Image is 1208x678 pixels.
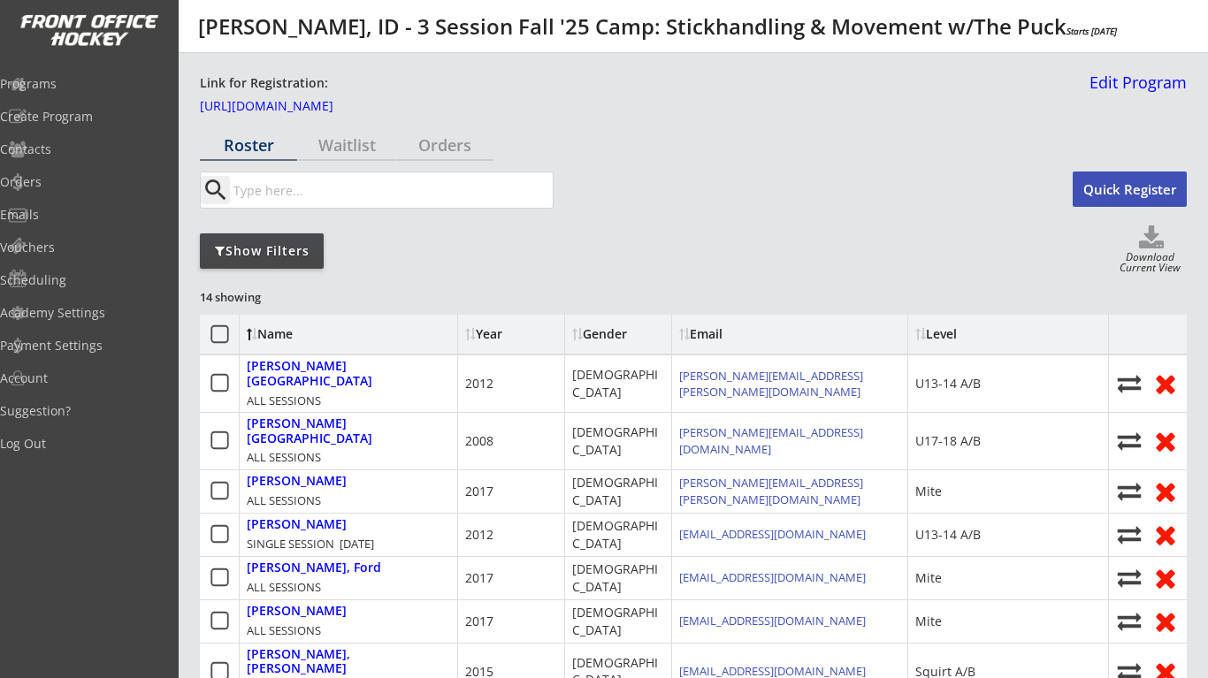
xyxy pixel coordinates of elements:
button: Remove from roster (no refund) [1151,564,1180,591]
div: [PERSON_NAME][GEOGRAPHIC_DATA] [247,416,450,446]
div: 2008 [465,432,493,450]
div: 14 showing [200,289,327,305]
div: Name [247,328,391,340]
div: Roster [200,137,297,153]
input: Type here... [230,172,553,208]
div: [PERSON_NAME] [247,517,347,532]
div: [DEMOGRAPHIC_DATA] [572,474,664,508]
div: U17-18 A/B [915,432,981,450]
div: Waitlist [298,137,395,153]
div: Mite [915,613,942,630]
div: Year [465,328,557,340]
div: SINGLE SESSION [DATE] [247,536,374,552]
div: [DEMOGRAPHIC_DATA] [572,560,664,595]
div: ALL SESSIONS [247,622,321,638]
div: Mite [915,483,942,500]
div: 2017 [465,569,493,587]
div: 2012 [465,526,493,544]
button: Quick Register [1073,171,1187,207]
div: [PERSON_NAME] [247,604,347,619]
div: [PERSON_NAME], Ford [247,560,381,575]
div: U13-14 A/B [915,526,981,544]
div: [PERSON_NAME] [247,474,347,489]
div: ALL SESSIONS [247,579,321,595]
button: Click to download full roster. Your browser settings may try to block it, check your security set... [1116,225,1187,252]
div: Mite [915,569,942,587]
div: ALL SESSIONS [247,392,321,408]
div: 2012 [465,375,493,392]
div: [PERSON_NAME], ID - 3 Session Fall '25 Camp: Stickhandling & Movement w/The Puck [198,16,1117,37]
button: Remove from roster (no refund) [1151,521,1180,548]
div: [DEMOGRAPHIC_DATA] [572,366,664,400]
div: Level [915,328,1074,340]
button: Move player [1116,566,1143,590]
a: [EMAIL_ADDRESS][DOMAIN_NAME] [679,613,866,628]
a: [PERSON_NAME][EMAIL_ADDRESS][PERSON_NAME][DOMAIN_NAME] [679,368,863,400]
div: [PERSON_NAME][GEOGRAPHIC_DATA] [247,359,450,389]
a: [PERSON_NAME][EMAIL_ADDRESS][PERSON_NAME][DOMAIN_NAME] [679,475,863,507]
div: Gender [572,328,664,340]
a: [PERSON_NAME][EMAIL_ADDRESS][DOMAIN_NAME] [679,424,863,456]
button: Remove from roster (no refund) [1151,369,1180,397]
em: Starts [DATE] [1067,25,1117,37]
button: Remove from roster (no refund) [1151,427,1180,454]
div: Email [679,328,838,340]
button: Remove from roster (no refund) [1151,607,1180,635]
a: Edit Program [1082,74,1187,105]
div: 2017 [465,613,493,630]
a: [EMAIL_ADDRESS][DOMAIN_NAME] [679,569,866,585]
a: [EMAIL_ADDRESS][DOMAIN_NAME] [679,526,866,542]
button: Move player [1116,479,1143,503]
button: Move player [1116,371,1143,395]
button: Remove from roster (no refund) [1151,477,1180,505]
button: Move player [1116,609,1143,633]
div: Orders [396,137,493,153]
div: [DEMOGRAPHIC_DATA] [572,517,664,552]
a: [URL][DOMAIN_NAME] [200,100,377,119]
img: FOH%20White%20Logo%20Transparent.png [19,14,159,47]
div: U13-14 A/B [915,375,981,392]
div: ALL SESSIONS [247,492,321,508]
button: search [201,176,230,204]
div: ALL SESSIONS [247,449,321,465]
div: Link for Registration: [200,74,331,93]
div: [PERSON_NAME], [PERSON_NAME] [247,647,450,677]
div: 2017 [465,483,493,500]
div: Show Filters [200,242,324,260]
div: [DEMOGRAPHIC_DATA] [572,604,664,638]
button: Move player [1116,429,1143,453]
div: Download Current View [1113,252,1187,276]
button: Move player [1116,522,1143,546]
div: [DEMOGRAPHIC_DATA] [572,423,664,458]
